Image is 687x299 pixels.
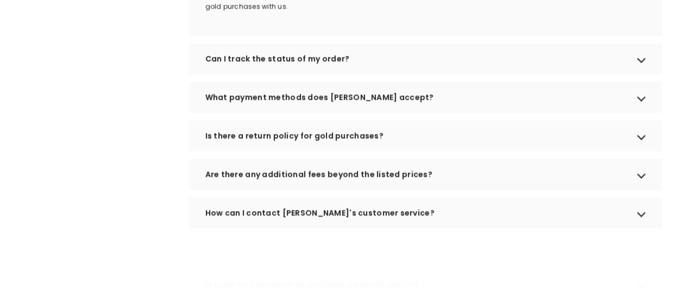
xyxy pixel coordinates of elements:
[189,82,661,112] div: What payment methods does [PERSON_NAME] accept?
[189,43,661,74] div: Can I track the status of my order?
[189,159,661,189] div: Are there any additional fees beyond the listed prices?
[189,120,661,151] div: Is there a return policy for gold purchases?
[189,269,661,299] div: Is Cash on Collection an available payment option?
[189,198,661,228] div: How can I contact [PERSON_NAME]'s customer service?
